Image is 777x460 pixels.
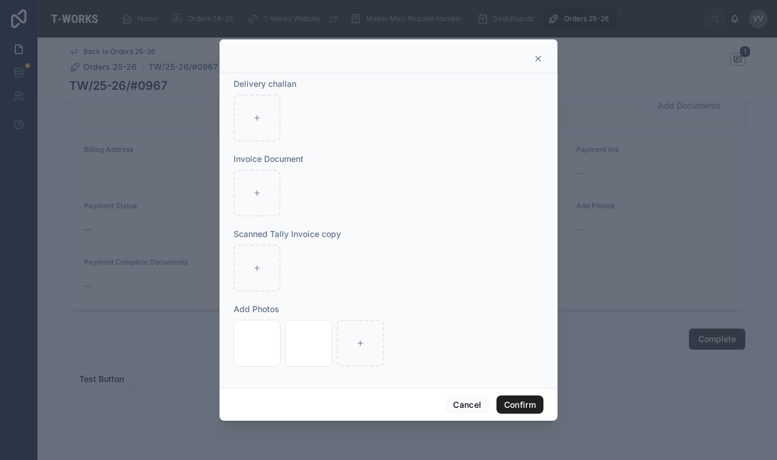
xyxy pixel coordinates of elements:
[234,229,341,239] span: Scanned Tally Invoice copy
[496,395,543,414] button: Confirm
[234,304,279,314] span: Add Photos
[234,79,296,89] span: Delivery challan
[234,154,303,164] span: Invoice Document
[445,395,489,414] button: Cancel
